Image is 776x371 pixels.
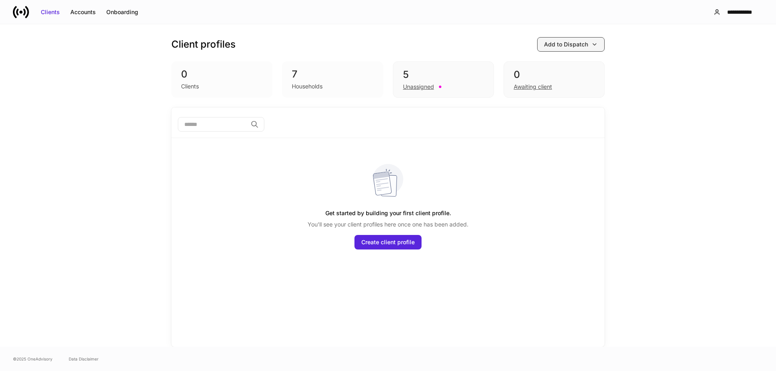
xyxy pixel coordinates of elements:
[36,6,65,19] button: Clients
[65,6,101,19] button: Accounts
[292,68,373,81] div: 7
[13,356,53,362] span: © 2025 OneAdvisory
[106,8,138,16] div: Onboarding
[361,238,415,246] div: Create client profile
[544,40,588,48] div: Add to Dispatch
[354,235,422,249] button: Create client profile
[403,83,434,91] div: Unassigned
[171,38,236,51] h3: Client profiles
[41,8,60,16] div: Clients
[292,82,323,90] div: Households
[504,61,605,98] div: 0Awaiting client
[101,6,143,19] button: Onboarding
[325,206,451,220] h5: Get started by building your first client profile.
[403,68,484,81] div: 5
[308,220,468,228] p: You'll see your client profiles here once one has been added.
[537,37,605,52] button: Add to Dispatch
[69,356,99,362] a: Data Disclaimer
[181,82,199,90] div: Clients
[514,68,595,81] div: 0
[514,83,552,91] div: Awaiting client
[393,61,494,98] div: 5Unassigned
[70,8,96,16] div: Accounts
[181,68,263,81] div: 0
